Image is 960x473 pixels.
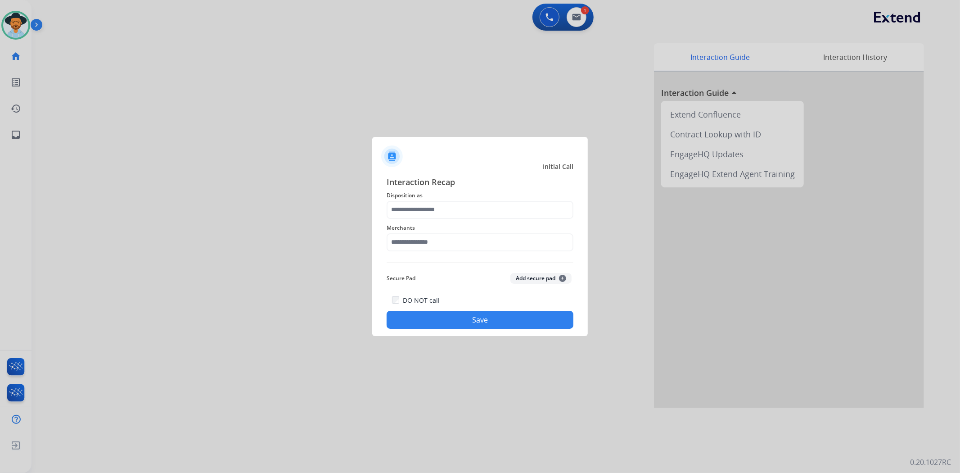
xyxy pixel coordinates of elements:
[510,273,572,284] button: Add secure pad+
[387,223,573,233] span: Merchants
[387,273,415,284] span: Secure Pad
[387,311,573,329] button: Save
[543,162,573,171] span: Initial Call
[910,457,951,468] p: 0.20.1027RC
[403,296,440,305] label: DO NOT call
[381,146,403,167] img: contactIcon
[559,275,566,282] span: +
[387,190,573,201] span: Disposition as
[387,176,573,190] span: Interaction Recap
